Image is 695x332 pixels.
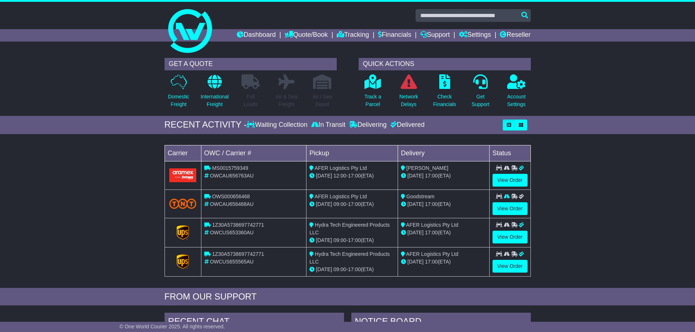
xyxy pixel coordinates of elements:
p: Check Financials [433,93,456,108]
a: View Order [493,231,528,243]
a: AccountSettings [507,74,526,112]
p: Track a Parcel [364,93,381,108]
span: AFER Logistics Pty Ltd [314,194,367,199]
p: Get Support [471,93,489,108]
span: [DATE] [316,266,332,272]
a: Quote/Book [285,29,328,42]
p: Full Loads [242,93,260,108]
span: OWCUS655565AU [210,259,254,265]
p: Air / Sea Depot [313,93,332,108]
span: [DATE] [316,237,332,243]
span: © One World Courier 2025. All rights reserved. [120,324,225,329]
div: - (ETA) [309,237,395,244]
a: View Order [493,202,528,215]
span: 09:00 [333,201,346,207]
span: 17:00 [425,259,438,265]
p: Domestic Freight [168,93,189,108]
a: Settings [459,29,491,42]
div: FROM OUR SUPPORT [165,292,531,302]
span: 12:00 [333,173,346,179]
span: 17:00 [348,266,361,272]
span: [PERSON_NAME] [406,165,448,171]
span: 17:00 [348,173,361,179]
span: 09:00 [333,266,346,272]
a: Reseller [500,29,530,42]
span: [DATE] [316,173,332,179]
div: RECENT ACTIVITY - [165,120,247,130]
span: Hydra Tech Engineered Products LLC [309,251,390,265]
a: Financials [378,29,411,42]
span: MS0015759349 [212,165,248,171]
div: (ETA) [401,172,486,180]
a: Support [420,29,450,42]
a: View Order [493,260,528,273]
a: Track aParcel [364,74,382,112]
td: Pickup [306,145,398,161]
span: 1Z30A5738697742771 [212,222,264,228]
div: (ETA) [401,258,486,266]
span: OWCUS653360AU [210,230,254,235]
a: Dashboard [237,29,276,42]
a: InternationalFreight [200,74,229,112]
div: GET A QUOTE [165,58,337,70]
span: OWS000656468 [212,194,250,199]
td: OWC / Carrier # [201,145,306,161]
span: AFER Logistics Pty Ltd [406,222,458,228]
img: GetCarrierServiceLogo [177,225,189,240]
p: Air & Sea Freight [276,93,297,108]
div: - (ETA) [309,200,395,208]
span: 17:00 [348,201,361,207]
span: [DATE] [316,201,332,207]
span: Goodstream [406,194,435,199]
span: AFER Logistics Pty Ltd [406,251,458,257]
img: GetCarrierServiceLogo [177,254,189,269]
div: - (ETA) [309,172,395,180]
span: [DATE] [408,230,424,235]
img: TNT_Domestic.png [169,199,197,208]
span: 17:00 [425,201,438,207]
span: 17:00 [348,237,361,243]
span: Hydra Tech Engineered Products LLC [309,222,390,235]
td: Delivery [398,145,489,161]
img: Aramex.png [169,168,197,182]
a: Tracking [337,29,369,42]
p: Account Settings [507,93,526,108]
span: OWCAU656763AU [210,173,254,179]
div: Delivered [389,121,425,129]
div: QUICK ACTIONS [359,58,531,70]
span: 1Z30A5738697742771 [212,251,264,257]
span: 09:00 [333,237,346,243]
span: OWCAU656468AU [210,201,254,207]
a: NetworkDelays [399,74,418,112]
td: Carrier [165,145,201,161]
a: CheckFinancials [433,74,456,112]
a: DomesticFreight [167,74,189,112]
span: AFER Logistics Pty Ltd [314,165,367,171]
a: GetSupport [471,74,490,112]
div: - (ETA) [309,266,395,273]
p: Network Delays [399,93,418,108]
div: Waiting Collection [247,121,309,129]
td: Status [489,145,530,161]
p: International Freight [201,93,229,108]
span: 17:00 [425,230,438,235]
span: 17:00 [425,173,438,179]
div: (ETA) [401,200,486,208]
span: [DATE] [408,201,424,207]
div: In Transit [309,121,347,129]
span: [DATE] [408,173,424,179]
span: [DATE] [408,259,424,265]
a: View Order [493,174,528,187]
div: (ETA) [401,229,486,237]
div: Delivering [347,121,389,129]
